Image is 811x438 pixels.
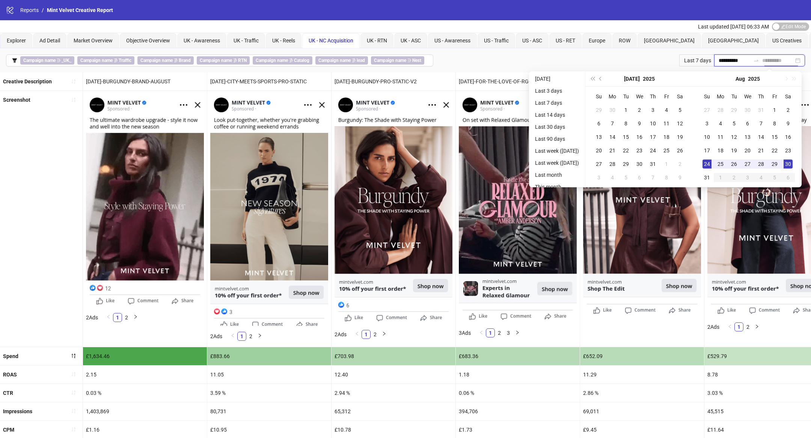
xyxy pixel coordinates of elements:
div: 4 [662,105,671,114]
div: [DATE]-FOR-THE-LOVE-OF-RG-PRO-VIDEO-12SEC [456,72,580,90]
div: 27 [702,105,712,114]
td: 2025-08-18 [714,144,727,157]
div: 5 [675,105,684,114]
span: [GEOGRAPHIC_DATA] [708,38,759,44]
td: 2025-08-24 [700,157,714,171]
div: 22 [621,146,630,155]
td: 2025-08-06 [633,171,646,184]
td: 2025-08-30 [781,157,795,171]
li: Next Page [380,330,389,339]
td: 2025-07-21 [606,144,619,157]
td: 2025-07-11 [660,117,673,130]
td: 2025-08-13 [741,130,754,144]
b: Nest [412,58,421,63]
td: 2025-08-08 [768,117,781,130]
div: 15 [621,132,630,141]
div: 28 [716,105,725,114]
button: Choose a year [748,71,760,86]
li: Next Page [752,322,761,331]
li: 1 [362,330,371,339]
td: 2025-06-29 [592,103,606,117]
button: Choose a year [643,71,655,86]
span: sort-ascending [71,390,76,395]
div: 16 [635,132,644,141]
a: 2 [122,313,131,322]
td: 2025-07-27 [592,157,606,171]
div: 2 [675,160,684,169]
div: 27 [743,160,752,169]
b: RTN [238,58,247,63]
td: 2025-08-28 [754,157,768,171]
td: 2025-07-14 [606,130,619,144]
th: Sa [673,90,687,103]
button: Last year (Control + left) [588,71,597,86]
div: 10 [648,119,657,128]
td: 2025-08-04 [714,117,727,130]
span: US - RET [556,38,575,44]
div: 26 [730,160,739,169]
span: US - Awareness [434,38,470,44]
th: Th [646,90,660,103]
th: Tu [619,90,633,103]
li: 2 [495,328,504,337]
div: 9 [784,119,793,128]
td: 2025-08-29 [768,157,781,171]
td: 2025-07-31 [646,157,660,171]
img: Screenshot 6827744872500 [335,94,452,324]
span: left [479,330,484,335]
span: Mint Velvet Creative Report [47,7,113,13]
td: 2025-07-10 [646,117,660,130]
div: 7 [608,119,617,128]
li: 1 [734,322,743,331]
div: 9 [675,173,684,182]
span: right [515,330,520,335]
div: 21 [608,146,617,155]
th: Su [700,90,714,103]
div: 23 [635,146,644,155]
span: Europe [589,38,605,44]
td: 2025-07-29 [727,103,741,117]
div: 22 [770,146,779,155]
td: 2025-08-26 [727,157,741,171]
div: 3 [594,173,603,182]
div: 3 [648,105,657,114]
div: 17 [648,132,657,141]
li: 2 [743,322,752,331]
li: [DATE] [532,74,582,83]
td: 2025-07-26 [673,144,687,157]
td: 2025-09-04 [754,171,768,184]
div: 29 [621,160,630,169]
span: right [755,324,759,329]
button: right [131,313,140,322]
b: Brand [179,58,191,63]
b: Catalog [294,58,309,63]
li: 2 [371,330,380,339]
li: 2 [122,313,131,322]
td: 2025-08-22 [768,144,781,157]
div: 20 [743,146,752,155]
td: 2025-07-22 [619,144,633,157]
td: 2025-08-05 [727,117,741,130]
div: 5 [621,173,630,182]
b: Creative Description [3,78,52,84]
b: Traffic [119,58,131,63]
td: 2025-08-03 [592,171,606,184]
div: 3 [702,119,712,128]
div: 1 [621,105,630,114]
span: US - ASC [522,38,542,44]
div: 25 [716,160,725,169]
div: 8 [770,119,779,128]
span: ∌ [253,56,312,65]
span: sort-ascending [71,372,76,377]
span: ∌ [137,56,194,65]
td: 2025-07-20 [592,144,606,157]
a: 2 [495,329,503,337]
span: left [231,333,235,338]
img: Screenshot 6827739447700 [459,94,577,322]
div: 7 [648,173,657,182]
div: 23 [784,146,793,155]
div: 26 [675,146,684,155]
th: We [741,90,754,103]
span: right [258,333,262,338]
div: 13 [594,132,603,141]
